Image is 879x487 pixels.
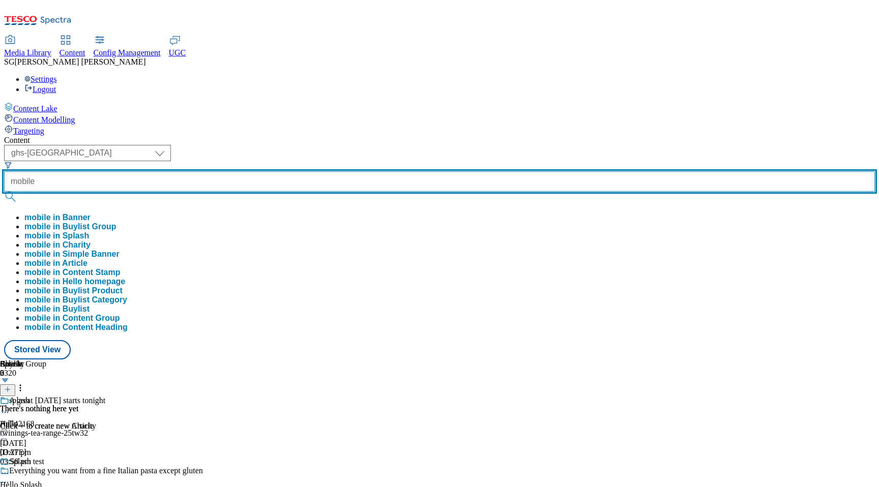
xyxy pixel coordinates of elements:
[4,113,875,125] a: Content Modelling
[94,48,161,57] span: Config Management
[9,466,203,475] div: Everything you want from a fine Italian pasta except gluten
[4,36,51,57] a: Media Library
[24,222,116,231] button: mobile in Buylist Group
[60,36,85,57] a: Content
[4,57,14,66] span: SG
[24,240,91,250] div: mobile in
[24,250,120,259] button: mobile in Simple Banner
[24,295,127,305] div: mobile in
[169,36,186,57] a: UGC
[24,305,90,314] button: mobile in Buylist
[4,161,12,169] svg: Search Filters
[24,213,91,222] button: mobile in Banner
[24,240,91,250] button: mobile in Charity
[9,396,105,405] div: A great [DATE] starts tonight
[24,259,87,268] button: mobile in Article
[24,286,123,295] button: mobile in Buylist Product
[24,231,89,240] button: mobile in Splash
[13,127,44,135] span: Targeting
[63,295,127,304] span: Buylist Category
[24,295,127,305] button: mobile in Buylist Category
[24,286,123,295] div: mobile in
[24,323,128,332] button: mobile in Content Heading
[4,171,875,192] input: Search
[9,457,44,466] div: Splash test
[24,259,87,268] div: mobile in
[63,286,123,295] span: Buylist Product
[4,48,51,57] span: Media Library
[9,396,30,405] div: splash
[62,259,87,267] span: Article
[4,136,875,145] div: Content
[94,36,161,57] a: Config Management
[24,268,120,277] button: mobile in Content Stamp
[63,240,91,249] span: Charity
[4,340,71,359] button: Stored View
[169,48,186,57] span: UGC
[13,104,57,113] span: Content Lake
[14,57,145,66] span: [PERSON_NAME] [PERSON_NAME]
[60,48,85,57] span: Content
[24,277,125,286] button: mobile in Hello homepage
[24,85,56,94] a: Logout
[4,125,875,136] a: Targeting
[13,115,75,124] span: Content Modelling
[63,314,120,322] span: Content Group
[24,314,120,323] button: mobile in Content Group
[24,75,57,83] a: Settings
[4,102,875,113] a: Content Lake
[24,314,120,323] div: mobile in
